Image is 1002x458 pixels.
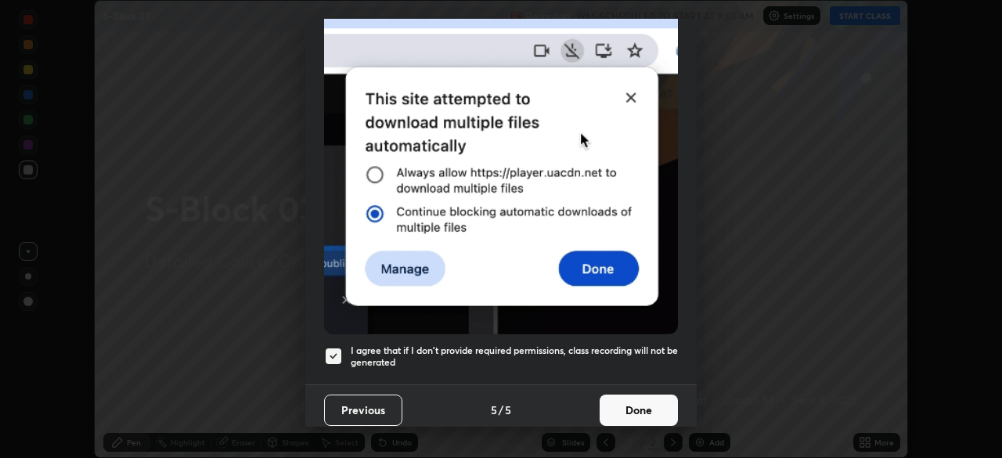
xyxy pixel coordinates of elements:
button: Previous [324,395,402,426]
h5: I agree that if I don't provide required permissions, class recording will not be generated [351,344,678,369]
button: Done [600,395,678,426]
h4: / [499,402,503,418]
h4: 5 [491,402,497,418]
h4: 5 [505,402,511,418]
